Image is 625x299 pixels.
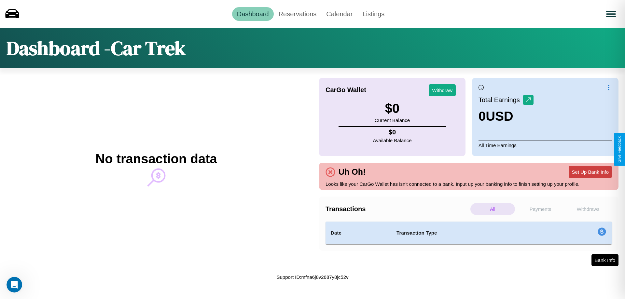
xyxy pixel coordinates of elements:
h4: CarGo Wallet [326,86,366,94]
h4: $ 0 [373,129,412,136]
button: Open menu [602,5,620,23]
p: Support ID: mfna6j8v2687y8jc52v [277,273,349,281]
table: simple table [326,222,612,244]
a: Calendar [321,7,357,21]
a: Dashboard [232,7,274,21]
p: All Time Earnings [479,141,612,150]
button: Set Up Bank Info [569,166,612,178]
p: Payments [518,203,563,215]
h4: Uh Oh! [335,167,369,177]
button: Bank Info [591,254,618,266]
div: Give Feedback [617,136,622,163]
h3: $ 0 [375,101,410,116]
p: Available Balance [373,136,412,145]
p: Current Balance [375,116,410,125]
h1: Dashboard - Car Trek [7,35,186,61]
button: Withdraw [429,84,456,96]
p: Total Earnings [479,94,523,106]
p: Looks like your CarGo Wallet has isn't connected to a bank. Input up your banking info to finish ... [326,180,612,188]
a: Reservations [274,7,322,21]
p: All [470,203,515,215]
h4: Date [331,229,386,237]
iframe: Intercom live chat [7,277,22,292]
p: Withdraws [566,203,610,215]
h4: Transaction Type [396,229,544,237]
h3: 0 USD [479,109,534,124]
h2: No transaction data [95,152,217,166]
a: Listings [357,7,389,21]
h4: Transactions [326,205,469,213]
